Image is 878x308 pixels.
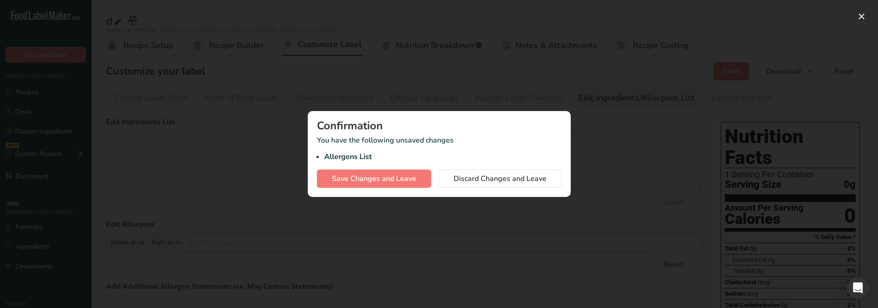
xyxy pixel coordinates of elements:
[324,151,562,162] li: Allergens List
[332,173,416,184] span: Save Changes and Leave
[317,120,562,131] div: Confirmation
[439,170,562,188] button: Discard Changes and Leave
[847,277,869,299] div: Open Intercom Messenger
[317,135,562,162] p: You have the following unsaved changes
[317,170,431,188] button: Save Changes and Leave
[454,173,546,184] span: Discard Changes and Leave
